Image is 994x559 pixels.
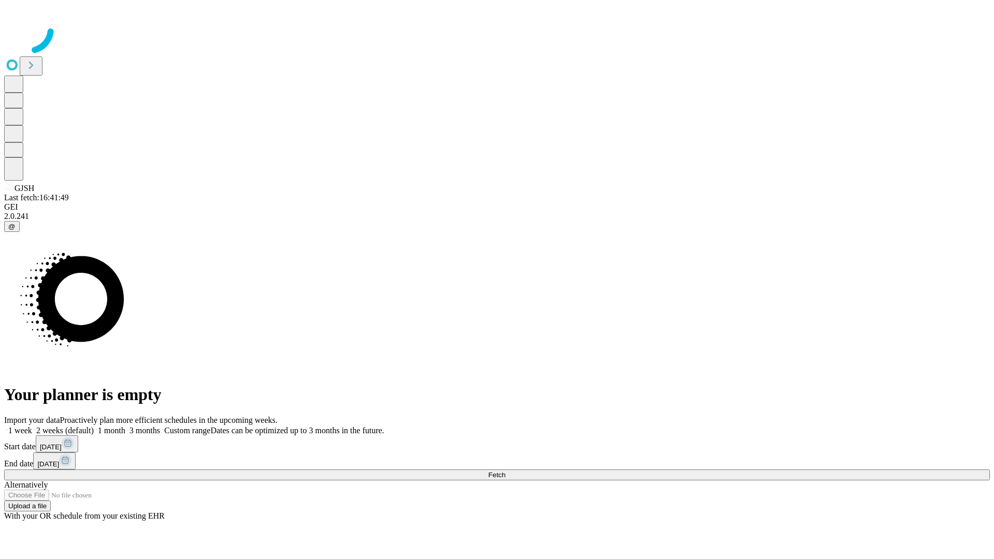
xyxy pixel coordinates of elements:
[36,435,78,452] button: [DATE]
[4,202,990,212] div: GEI
[4,511,165,520] span: With your OR schedule from your existing EHR
[4,452,990,469] div: End date
[4,385,990,404] h1: Your planner is empty
[4,221,20,232] button: @
[36,426,94,435] span: 2 weeks (default)
[14,184,34,193] span: GJSH
[164,426,210,435] span: Custom range
[8,426,32,435] span: 1 week
[4,480,48,489] span: Alternatively
[4,435,990,452] div: Start date
[60,416,277,424] span: Proactively plan more efficient schedules in the upcoming weeks.
[488,471,505,479] span: Fetch
[4,501,51,511] button: Upload a file
[37,460,59,468] span: [DATE]
[4,469,990,480] button: Fetch
[8,223,16,230] span: @
[4,416,60,424] span: Import your data
[33,452,76,469] button: [DATE]
[211,426,384,435] span: Dates can be optimized up to 3 months in the future.
[129,426,160,435] span: 3 months
[40,443,62,451] span: [DATE]
[98,426,125,435] span: 1 month
[4,212,990,221] div: 2.0.241
[4,193,69,202] span: Last fetch: 16:41:49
